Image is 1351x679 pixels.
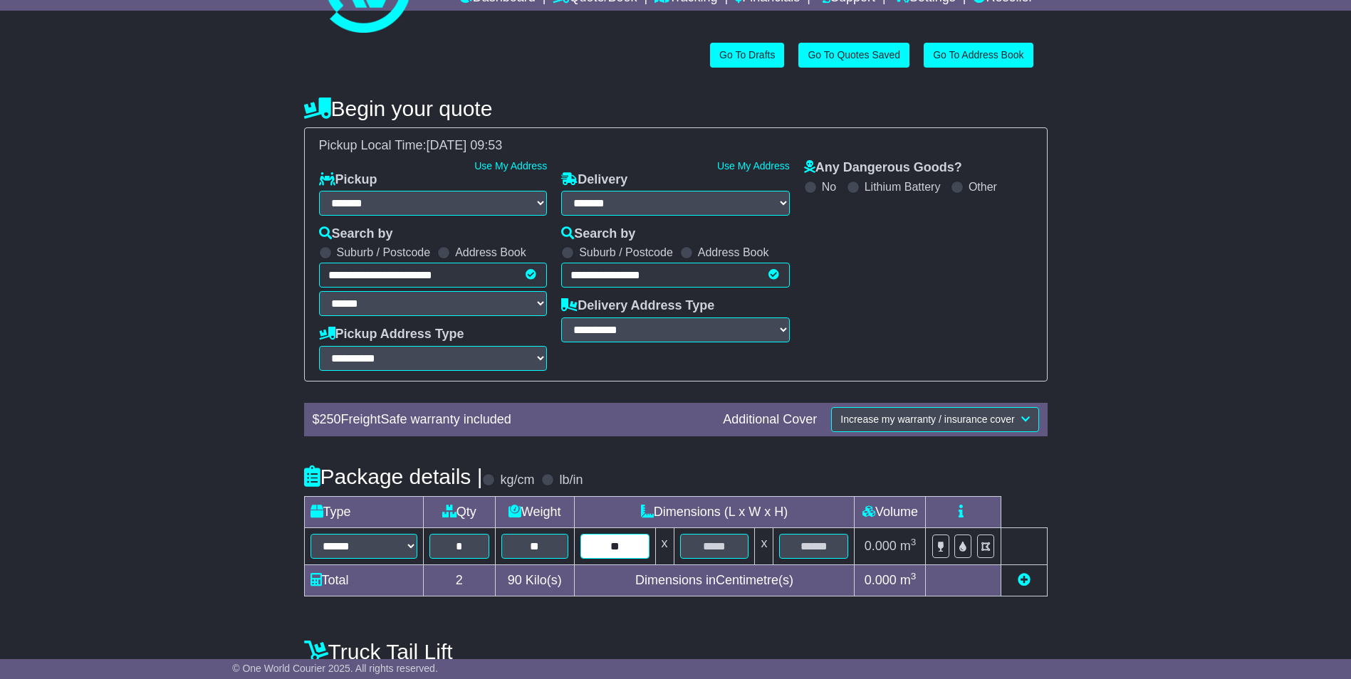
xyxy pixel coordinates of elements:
label: Other [969,180,997,194]
td: Volume [855,496,926,527]
span: 0.000 [865,573,897,587]
span: [DATE] 09:53 [427,138,503,152]
td: Dimensions in Centimetre(s) [574,564,855,596]
span: 0.000 [865,539,897,553]
sup: 3 [911,537,917,547]
label: Search by [561,226,635,242]
label: Address Book [698,246,769,259]
label: Any Dangerous Goods? [804,160,962,176]
label: Search by [319,226,393,242]
div: Pickup Local Time: [312,138,1040,154]
td: Kilo(s) [495,564,574,596]
label: Address Book [455,246,526,259]
label: Lithium Battery [865,180,941,194]
h4: Truck Tail Lift [304,640,1048,663]
label: Suburb / Postcode [337,246,431,259]
td: Weight [495,496,574,527]
a: Go To Drafts [710,43,784,68]
h4: Package details | [304,465,483,488]
label: lb/in [559,473,583,488]
label: Pickup Address Type [319,327,464,342]
button: Increase my warranty / insurance cover [831,407,1038,432]
td: 2 [423,564,495,596]
span: m [900,573,917,587]
label: Delivery [561,172,627,188]
label: kg/cm [500,473,534,488]
td: Type [304,496,423,527]
span: m [900,539,917,553]
td: x [755,527,773,564]
span: 90 [508,573,522,587]
span: © One World Courier 2025. All rights reserved. [232,663,438,674]
td: Dimensions (L x W x H) [574,496,855,527]
div: $ FreightSafe warranty included [306,412,716,428]
td: Total [304,564,423,596]
a: Go To Quotes Saved [798,43,909,68]
label: Pickup [319,172,377,188]
span: Increase my warranty / insurance cover [840,414,1014,425]
td: Qty [423,496,495,527]
h4: Begin your quote [304,97,1048,120]
td: x [655,527,674,564]
a: Use My Address [474,160,547,172]
a: Add new item [1018,573,1031,587]
label: Suburb / Postcode [579,246,673,259]
label: No [822,180,836,194]
a: Use My Address [717,160,790,172]
span: 250 [320,412,341,426]
label: Delivery Address Type [561,298,714,314]
sup: 3 [911,571,917,581]
div: Additional Cover [716,412,824,428]
a: Go To Address Book [924,43,1033,68]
